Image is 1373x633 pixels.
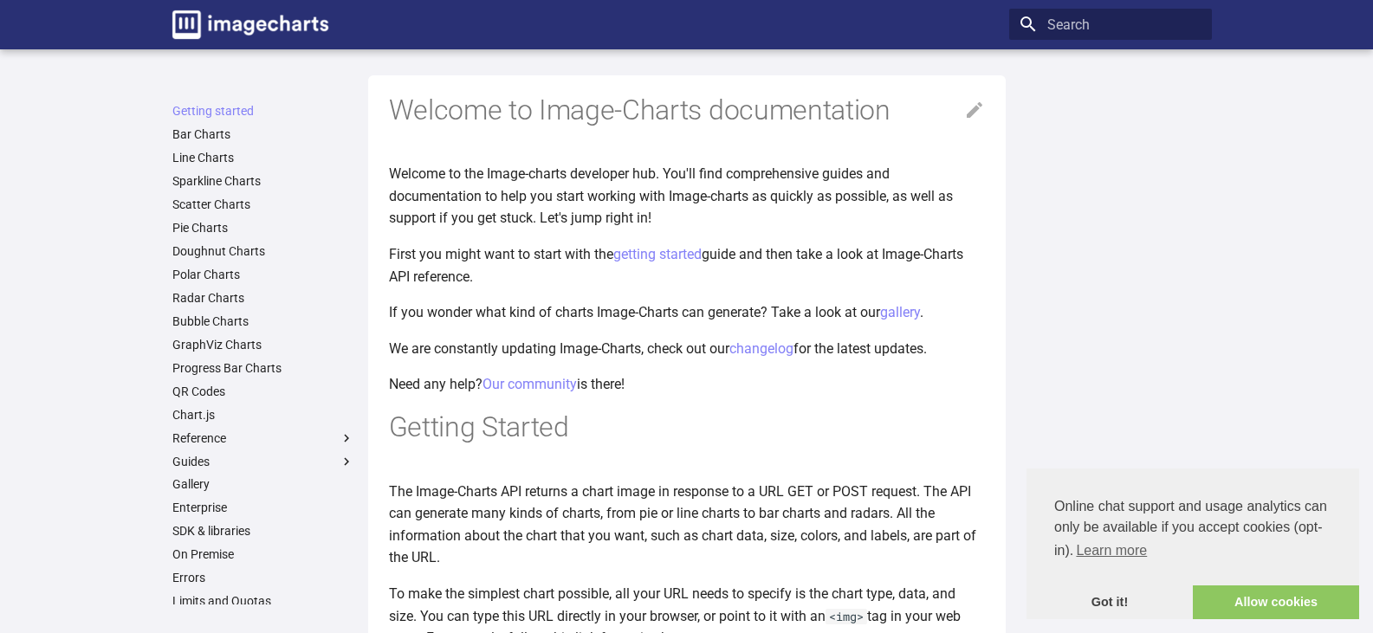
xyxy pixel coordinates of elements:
a: Getting started [172,103,354,119]
a: changelog [729,340,793,357]
a: Errors [172,570,354,585]
a: Radar Charts [172,290,354,306]
input: Search [1009,9,1212,40]
a: learn more about cookies [1073,538,1150,564]
p: First you might want to start with the guide and then take a look at Image-Charts API reference. [389,243,985,287]
a: Our community [482,376,577,392]
a: Progress Bar Charts [172,360,354,376]
a: Line Charts [172,150,354,165]
img: logo [172,10,328,39]
a: Pie Charts [172,220,354,236]
a: getting started [613,246,702,262]
a: QR Codes [172,384,354,399]
div: cookieconsent [1027,468,1359,619]
p: We are constantly updating Image-Charts, check out our for the latest updates. [389,338,985,360]
a: Chart.js [172,407,354,423]
a: Doughnut Charts [172,243,354,259]
a: GraphViz Charts [172,337,354,352]
a: Sparkline Charts [172,173,354,189]
a: dismiss cookie message [1027,585,1193,620]
a: Bar Charts [172,126,354,142]
a: gallery [880,304,920,320]
a: SDK & libraries [172,523,354,539]
p: If you wonder what kind of charts Image-Charts can generate? Take a look at our . [389,301,985,324]
h1: Getting Started [389,410,985,446]
a: On Premise [172,546,354,562]
a: Gallery [172,476,354,492]
label: Guides [172,454,354,469]
a: Limits and Quotas [172,593,354,609]
a: Scatter Charts [172,197,354,212]
code: <img> [826,609,867,624]
p: Need any help? is there! [389,373,985,396]
a: Image-Charts documentation [165,3,335,46]
a: Polar Charts [172,267,354,282]
a: Enterprise [172,500,354,515]
label: Reference [172,430,354,446]
h1: Welcome to Image-Charts documentation [389,93,985,129]
a: allow cookies [1193,585,1359,620]
span: Online chat support and usage analytics can only be available if you accept cookies (opt-in). [1054,496,1331,564]
p: Welcome to the Image-charts developer hub. You'll find comprehensive guides and documentation to ... [389,163,985,229]
p: The Image-Charts API returns a chart image in response to a URL GET or POST request. The API can ... [389,481,985,569]
a: Bubble Charts [172,313,354,329]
